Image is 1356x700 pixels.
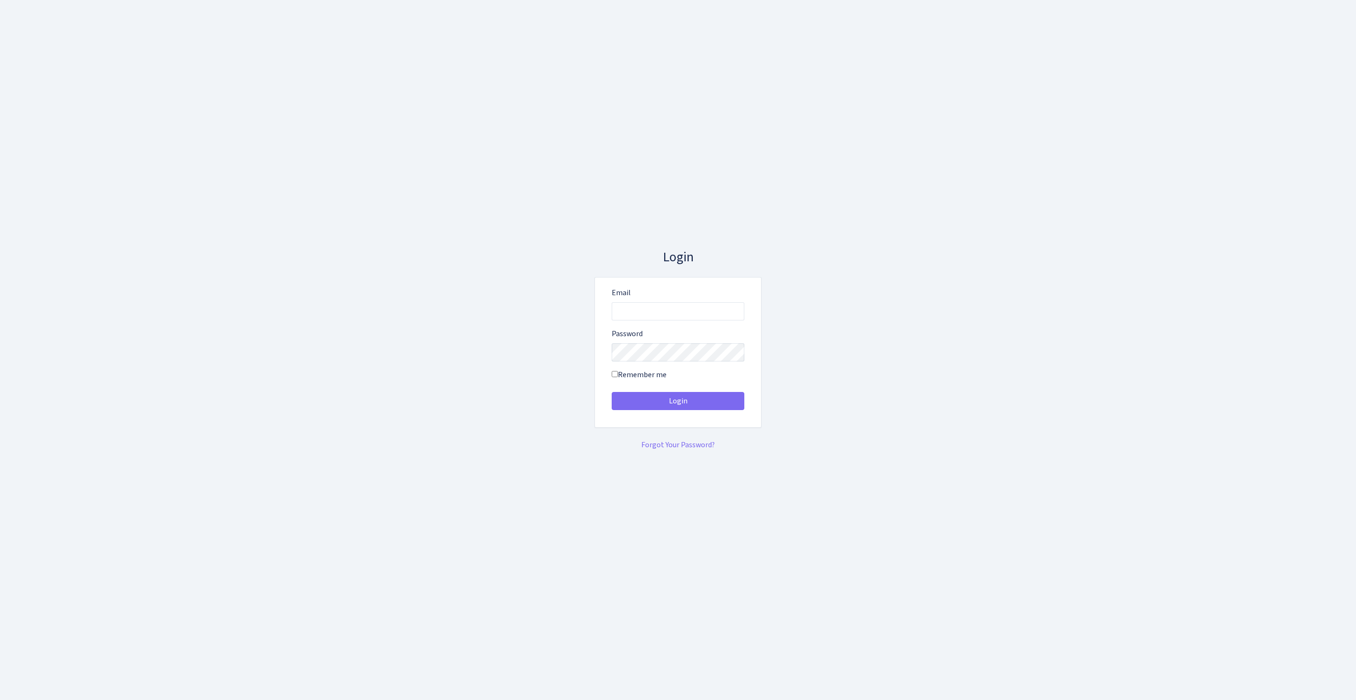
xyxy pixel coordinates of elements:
[595,249,761,266] h3: Login
[612,392,744,410] button: Login
[612,328,643,340] label: Password
[612,369,667,381] label: Remember me
[612,371,618,377] input: Remember me
[612,287,631,299] label: Email
[641,440,715,450] a: Forgot Your Password?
